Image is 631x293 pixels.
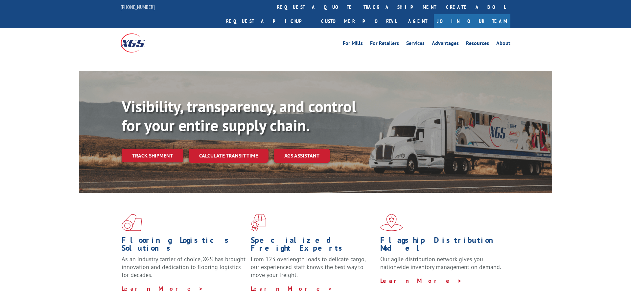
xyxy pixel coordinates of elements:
[406,41,425,48] a: Services
[251,214,266,231] img: xgs-icon-focused-on-flooring-red
[380,277,462,284] a: Learn More >
[122,255,245,279] span: As an industry carrier of choice, XGS has brought innovation and dedication to flooring logistics...
[122,236,246,255] h1: Flooring Logistics Solutions
[380,214,403,231] img: xgs-icon-flagship-distribution-model-red
[122,214,142,231] img: xgs-icon-total-supply-chain-intelligence-red
[274,149,330,163] a: XGS ASSISTANT
[496,41,510,48] a: About
[122,96,356,136] b: Visibility, transparency, and control for your entire supply chain.
[380,255,501,271] span: Our agile distribution network gives you nationwide inventory management on demand.
[402,14,434,28] a: Agent
[434,14,510,28] a: Join Our Team
[432,41,459,48] a: Advantages
[189,149,269,163] a: Calculate transit time
[122,285,203,292] a: Learn More >
[122,149,183,162] a: Track shipment
[221,14,316,28] a: Request a pickup
[380,236,504,255] h1: Flagship Distribution Model
[316,14,402,28] a: Customer Portal
[121,4,155,10] a: [PHONE_NUMBER]
[251,236,375,255] h1: Specialized Freight Experts
[343,41,363,48] a: For Mills
[466,41,489,48] a: Resources
[370,41,399,48] a: For Retailers
[251,255,375,284] p: From 123 overlength loads to delicate cargo, our experienced staff knows the best way to move you...
[251,285,333,292] a: Learn More >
